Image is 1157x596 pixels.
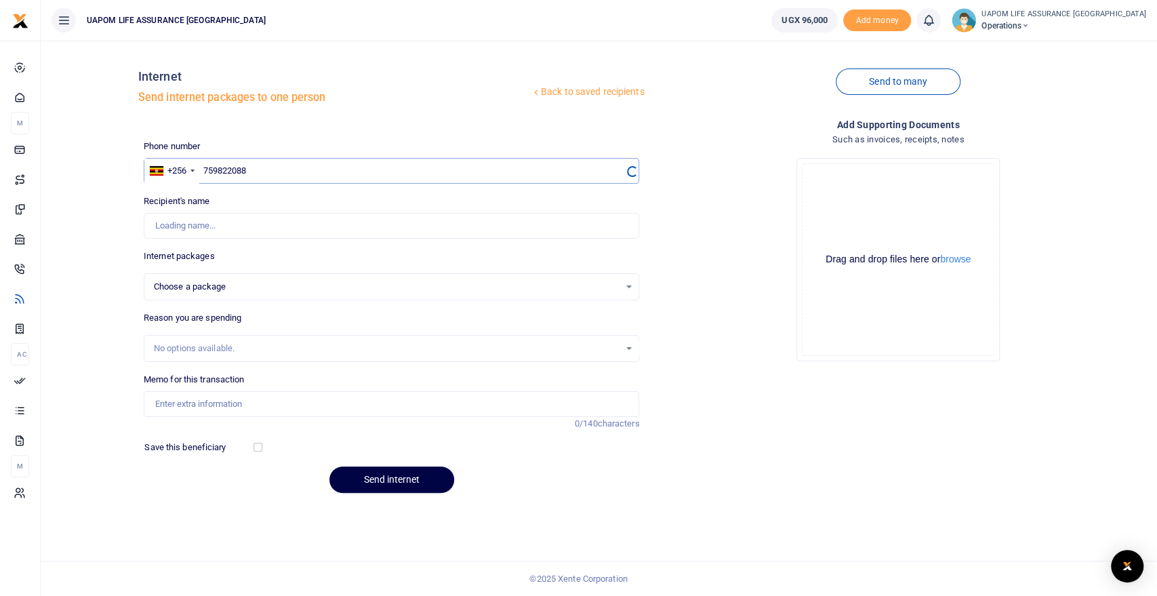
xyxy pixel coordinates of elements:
label: Phone number [144,140,200,153]
label: Memo for this transaction [144,373,245,386]
a: Send to many [836,68,960,95]
div: No options available. [154,342,620,355]
li: Toup your wallet [843,9,911,32]
a: Add money [843,14,911,24]
span: characters [597,418,639,429]
button: browse [940,254,971,264]
div: Drag and drop files here or [803,253,994,266]
h4: Internet [138,69,531,84]
span: 0/140 [575,418,598,429]
li: Ac [11,343,29,365]
label: Reason you are spending [144,311,241,325]
span: UAPOM LIFE ASSURANCE [GEOGRAPHIC_DATA] [81,14,271,26]
li: M [11,455,29,477]
label: Save this beneficiary [144,441,226,454]
input: Enter extra information [144,391,640,417]
a: Back to saved recipients [531,80,645,104]
span: Operations [981,20,1146,32]
li: Wallet ballance [766,8,843,33]
a: UGX 96,000 [771,8,838,33]
small: UAPOM LIFE ASSURANCE [GEOGRAPHIC_DATA] [981,9,1146,20]
span: UGX 96,000 [782,14,828,27]
a: logo-small logo-large logo-large [12,15,28,25]
img: logo-small [12,13,28,29]
input: Loading name... [144,213,640,239]
div: Open Intercom Messenger [1111,550,1143,582]
label: Recipient's name [144,195,210,208]
input: Enter phone number [144,158,640,184]
div: +256 [167,164,186,178]
h5: Send internet packages to one person [138,91,531,104]
div: Uganda: +256 [144,159,199,183]
h4: Such as invoices, receipts, notes [650,132,1146,147]
label: Internet packages [144,250,215,263]
span: Add money [843,9,911,32]
div: File Uploader [796,158,1000,361]
li: M [11,112,29,134]
button: Send internet [329,466,454,493]
span: Choose a package [154,280,620,294]
img: profile-user [952,8,976,33]
h4: Add supporting Documents [650,117,1146,132]
a: profile-user UAPOM LIFE ASSURANCE [GEOGRAPHIC_DATA] Operations [952,8,1146,33]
